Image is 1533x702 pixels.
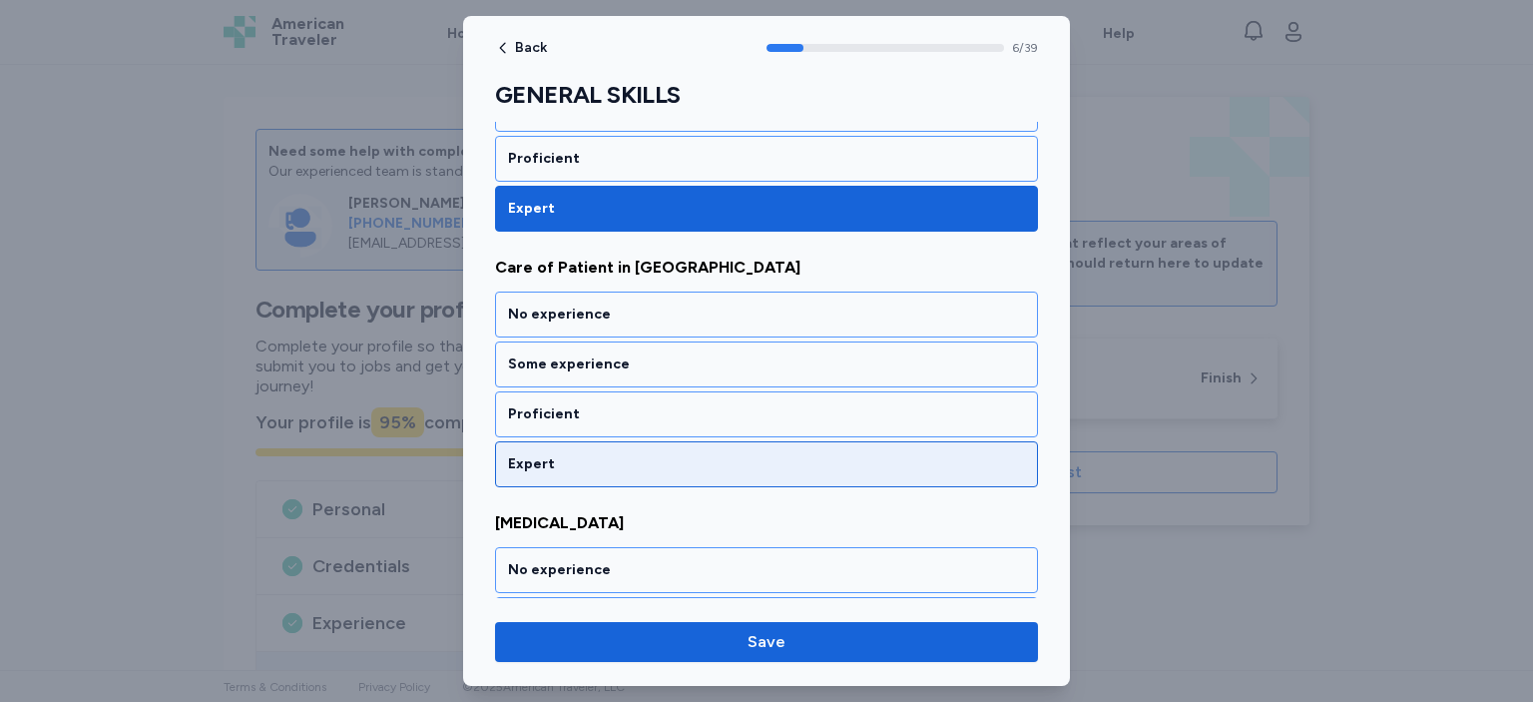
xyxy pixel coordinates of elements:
[495,511,1038,535] span: [MEDICAL_DATA]
[508,560,1025,580] div: No experience
[508,199,1025,219] div: Expert
[508,149,1025,169] div: Proficient
[495,40,547,56] button: Back
[508,404,1025,424] div: Proficient
[508,305,1025,325] div: No experience
[508,354,1025,374] div: Some experience
[515,41,547,55] span: Back
[1012,40,1038,56] span: 6 / 39
[495,80,1038,110] h1: GENERAL SKILLS
[495,622,1038,662] button: Save
[508,454,1025,474] div: Expert
[748,630,785,654] span: Save
[495,256,1038,280] span: Care of Patient in [GEOGRAPHIC_DATA]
